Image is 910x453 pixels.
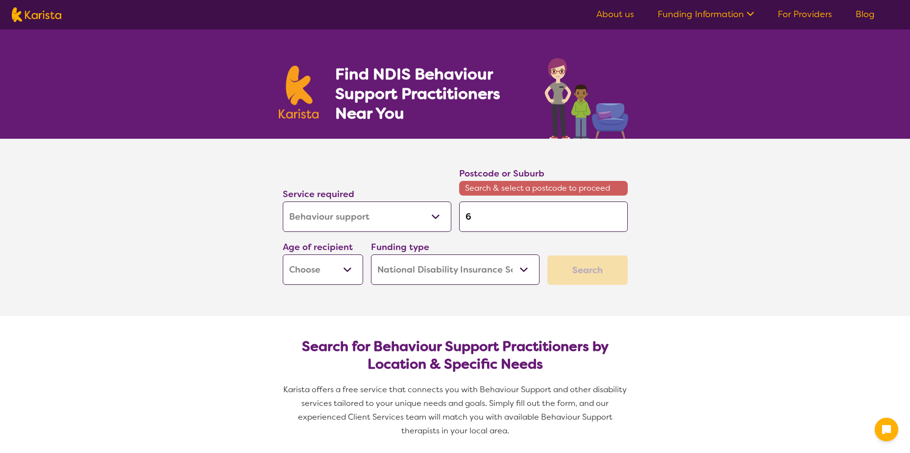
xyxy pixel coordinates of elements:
[12,7,61,22] img: Karista logo
[371,241,429,253] label: Funding type
[459,168,544,179] label: Postcode or Suburb
[658,8,754,20] a: Funding Information
[459,201,628,232] input: Type
[283,241,353,253] label: Age of recipient
[856,8,875,20] a: Blog
[459,181,628,196] span: Search & select a postcode to proceed
[778,8,832,20] a: For Providers
[283,188,354,200] label: Service required
[542,53,632,139] img: behaviour-support
[335,64,525,123] h1: Find NDIS Behaviour Support Practitioners Near You
[596,8,634,20] a: About us
[279,383,632,438] p: Karista offers a free service that connects you with Behaviour Support and other disability servi...
[291,338,620,373] h2: Search for Behaviour Support Practitioners by Location & Specific Needs
[279,66,319,119] img: Karista logo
